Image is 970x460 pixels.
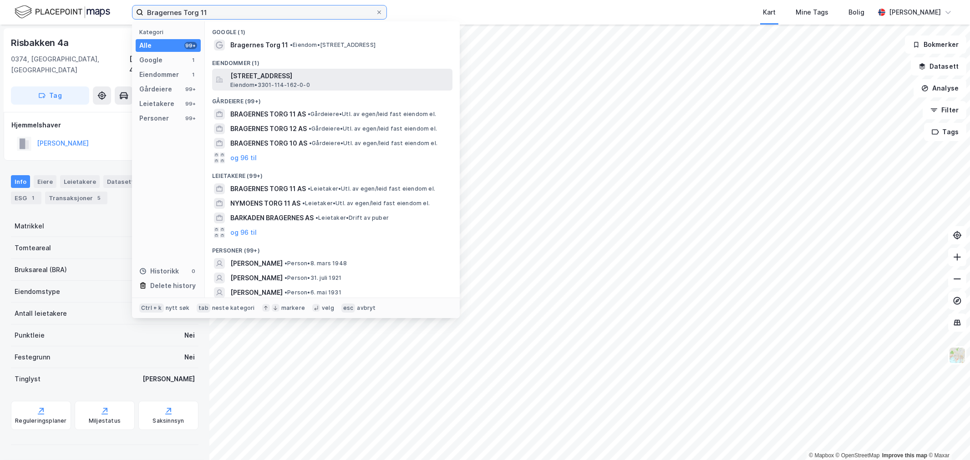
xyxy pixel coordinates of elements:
a: Mapbox [809,452,834,459]
div: Gårdeiere (99+) [205,91,460,107]
span: Person • 6. mai 1931 [284,289,341,296]
div: [GEOGRAPHIC_DATA], 41/217 [129,54,198,76]
div: Leietakere [139,98,174,109]
button: og 96 til [230,227,257,238]
div: Personer (99+) [205,240,460,256]
span: • [315,214,318,221]
span: Gårdeiere • Utl. av egen/leid fast eiendom el. [309,125,437,132]
div: Bolig [848,7,864,18]
div: 99+ [184,100,197,107]
span: Eiendom • 3301-114-162-0-0 [230,81,310,89]
div: Antall leietakere [15,308,67,319]
button: Analyse [914,79,966,97]
div: Personer [139,113,169,124]
div: Info [11,175,30,188]
span: [PERSON_NAME] [230,273,283,283]
div: Gårdeiere [139,84,172,95]
input: Søk på adresse, matrikkel, gårdeiere, leietakere eller personer [143,5,376,19]
span: • [309,140,312,147]
span: • [284,274,287,281]
div: Kart [763,7,776,18]
div: avbryt [357,304,376,312]
a: OpenStreetMap [836,452,880,459]
div: [PERSON_NAME] [142,374,195,384]
button: Tags [924,123,966,141]
div: nytt søk [166,304,190,312]
div: Eiendommer (1) [205,52,460,69]
div: velg [322,304,334,312]
div: 0374, [GEOGRAPHIC_DATA], [GEOGRAPHIC_DATA] [11,54,129,76]
button: Filter [923,101,966,119]
span: • [308,111,310,117]
div: Miljøstatus [89,417,121,425]
span: BARKADEN BRAGERNES AS [230,212,314,223]
div: 0 [190,268,197,275]
span: • [309,125,311,132]
div: Saksinnsyn [153,417,184,425]
div: 5 [95,193,104,202]
span: BRAGERNES TORG 11 AS [230,183,306,194]
div: markere [281,304,305,312]
span: [PERSON_NAME] [230,258,283,269]
div: Kontrollprogram for chat [924,416,970,460]
span: • [308,185,310,192]
div: 99+ [184,42,197,49]
div: Mine Tags [796,7,828,18]
div: Google (1) [205,21,460,38]
span: Gårdeiere • Utl. av egen/leid fast eiendom el. [308,111,436,118]
div: Eiendommer [139,69,179,80]
div: Leietakere (99+) [205,165,460,182]
div: Historikk [139,266,179,277]
span: Gårdeiere • Utl. av egen/leid fast eiendom el. [309,140,437,147]
span: Person • 8. mars 1948 [284,260,347,267]
span: • [290,41,293,48]
div: Reguleringsplaner [15,417,66,425]
div: Google [139,55,163,66]
div: Punktleie [15,330,45,341]
div: Datasett [103,175,137,188]
div: Eiere [34,175,56,188]
div: Alle [139,40,152,51]
div: Eiendomstype [15,286,60,297]
span: BRAGERNES TORG 10 AS [230,138,307,149]
div: esc [341,303,355,313]
div: ESG [11,192,41,204]
div: tab [197,303,210,313]
span: Leietaker • Utl. av egen/leid fast eiendom el. [302,200,430,207]
span: Bragernes Torg 11 [230,40,288,51]
span: [STREET_ADDRESS] [230,71,449,81]
div: Delete history [150,280,196,291]
div: Bruksareal (BRA) [15,264,67,275]
button: Tag [11,86,89,105]
button: Datasett [911,57,966,76]
div: Kategori [139,29,201,35]
div: 99+ [184,115,197,122]
span: [PERSON_NAME] [230,287,283,298]
span: Leietaker • Utl. av egen/leid fast eiendom el. [308,185,435,192]
span: NYMOENS TORG 11 AS [230,198,300,209]
div: 1 [190,71,197,78]
div: Nei [184,330,195,341]
a: Improve this map [882,452,927,459]
div: [PERSON_NAME] [889,7,941,18]
div: Risbakken 4a [11,35,71,50]
span: Eiendom • [STREET_ADDRESS] [290,41,376,49]
button: og 96 til [230,152,257,163]
div: neste kategori [212,304,255,312]
span: • [302,200,305,207]
div: Nei [184,352,195,363]
span: BRAGERNES TORG 11 AS [230,109,306,120]
img: logo.f888ab2527a4732fd821a326f86c7f29.svg [15,4,110,20]
span: • [284,289,287,296]
span: • [284,260,287,267]
div: Leietakere [60,175,100,188]
span: Person • 31. juli 1921 [284,274,341,282]
div: Hjemmelshaver [11,120,198,131]
div: 1 [29,193,38,202]
div: Tinglyst [15,374,41,384]
div: Ctrl + k [139,303,164,313]
img: Z [949,347,966,364]
div: Tomteareal [15,243,51,253]
div: Matrikkel [15,221,44,232]
iframe: Chat Widget [924,416,970,460]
